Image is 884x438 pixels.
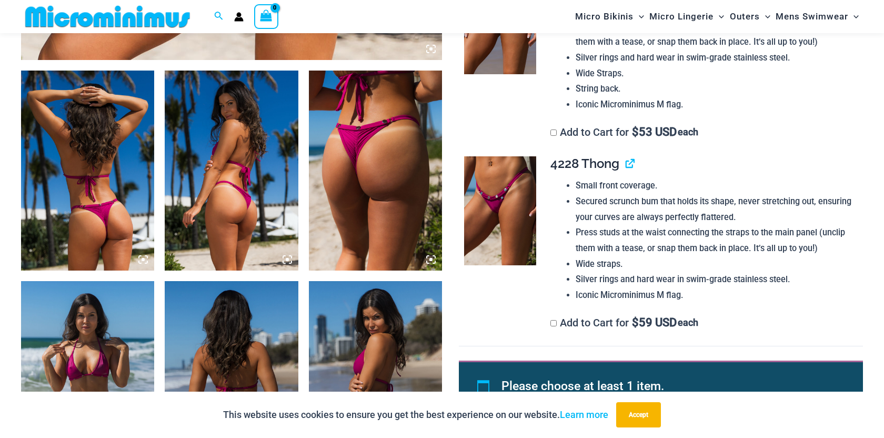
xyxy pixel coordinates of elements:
input: Add to Cart for$59 USD each [550,320,557,326]
li: Press studs at the waist connecting the straps to the main panel (unclip them with a tease, or sn... [576,19,855,50]
p: This website uses cookies to ensure you get the best experience on our website. [223,407,608,423]
img: Tight Rope Pink 4228 Thong [309,71,442,271]
span: Menu Toggle [714,3,724,30]
span: 53 USD [632,127,677,137]
a: Search icon link [214,10,224,23]
a: Account icon link [234,12,244,22]
img: Tight Rope Pink 319 Top 4228 Thong [165,71,298,271]
span: Menu Toggle [634,3,644,30]
button: Accept [616,402,661,427]
label: Add to Cart for [550,126,699,138]
li: Silver rings and hard wear in swim-grade stainless steel. [576,272,855,287]
label: Add to Cart for [550,316,699,329]
span: each [678,317,698,328]
li: Press studs at the waist connecting the straps to the main panel (unclip them with a tease, or sn... [576,225,855,256]
span: each [678,127,698,137]
li: Silver rings and hard wear in swim-grade stainless steel. [576,50,855,66]
span: $ [632,125,639,138]
span: 59 USD [632,317,677,328]
span: Micro Bikinis [575,3,634,30]
li: Please choose at least 1 item. [501,374,839,399]
li: Wide straps. [576,256,855,272]
li: Secured scrunch bum that holds its shape, never stretching out, ensuring your curves are always p... [576,194,855,225]
span: Micro Lingerie [649,3,714,30]
a: Mens SwimwearMenu ToggleMenu Toggle [773,3,861,30]
span: $ [632,316,639,329]
li: Iconic Microminimus M flag. [576,287,855,303]
li: Small front coverage. [576,178,855,194]
img: Tight Rope Pink 4228 Thong [464,156,536,265]
span: Menu Toggle [760,3,770,30]
img: Tight Rope Pink 319 Top 4228 Thong [21,71,154,271]
a: Micro BikinisMenu ToggleMenu Toggle [572,3,647,30]
a: Micro LingerieMenu ToggleMenu Toggle [647,3,727,30]
li: Iconic Microminimus M flag. [576,97,855,113]
img: MM SHOP LOGO FLAT [21,5,194,28]
a: View Shopping Cart, empty [254,4,278,28]
span: Menu Toggle [848,3,859,30]
li: Wide Straps. [576,66,855,82]
span: Mens Swimwear [776,3,848,30]
span: 4228 Thong [550,156,619,171]
li: String back. [576,81,855,97]
span: Outers [730,3,760,30]
nav: Site Navigation [571,2,863,32]
input: Add to Cart for$53 USD each [550,130,557,136]
a: Learn more [560,409,608,420]
a: OutersMenu ToggleMenu Toggle [727,3,773,30]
